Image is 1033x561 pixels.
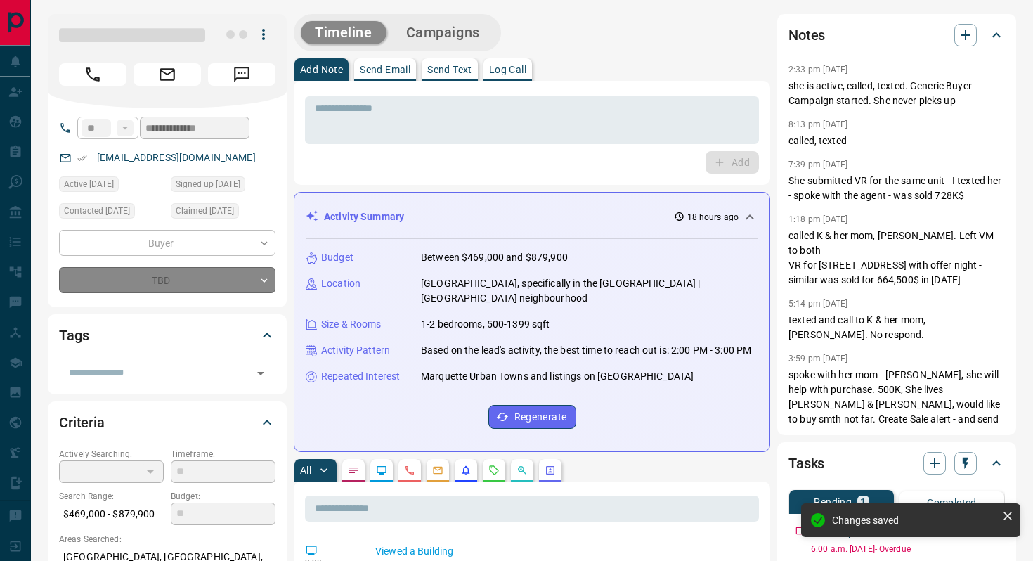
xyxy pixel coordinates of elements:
button: Timeline [301,21,386,44]
h2: Tags [59,324,89,347]
p: Send Text [427,65,472,75]
div: Criteria [59,406,275,439]
p: Search Range: [59,490,164,503]
p: Budget [321,250,353,265]
p: 5:14 pm [DATE] [788,299,848,309]
p: Viewed a Building [375,544,753,559]
p: Log Call [489,65,526,75]
p: 18 hours ago [687,211,739,224]
p: Actively Searching: [59,448,164,460]
span: Message [208,63,275,86]
p: Between $469,000 and $879,900 [421,250,568,265]
p: She submitted VR for the same unit - I texted her - spoke with the agent - was sold 728K$ [788,174,1005,203]
p: 3:59 pm [DATE] [788,354,848,363]
p: Based on the lead's activity, the best time to reach out is: 2:00 PM - 3:00 PM [421,343,751,358]
svg: Listing Alerts [460,465,472,476]
p: Location [321,276,360,291]
svg: Notes [348,465,359,476]
h2: Tasks [788,452,824,475]
div: Activity Summary18 hours ago [306,204,758,230]
p: 7:39 pm [DATE] [788,160,848,169]
p: 1:18 pm [DATE] [788,214,848,224]
svg: Requests [488,465,500,476]
p: 1-2 bedrooms, 500-1399 sqft [421,317,550,332]
p: Repeated Interest [321,369,400,384]
button: Regenerate [488,405,576,429]
div: Tags [59,318,275,352]
span: Call [59,63,126,86]
svg: Emails [432,465,443,476]
span: Active [DATE] [64,177,114,191]
svg: Opportunities [516,465,528,476]
p: Add Note [300,65,343,75]
div: Tasks [788,446,1005,480]
div: Buyer [59,230,275,256]
svg: Lead Browsing Activity [376,465,387,476]
p: Activity Summary [324,209,404,224]
p: Activity Pattern [321,343,390,358]
div: TBD [59,267,275,293]
p: Pending [814,497,852,507]
div: Tue Mar 02 2021 [171,176,275,196]
p: Areas Searched: [59,533,275,546]
p: spoke with her mom - [PERSON_NAME], she will help with purchase. 500K, She lives [PERSON_NAME] & ... [788,368,1005,471]
svg: Agent Actions [545,465,556,476]
span: Signed up [DATE] [176,177,240,191]
p: 1 [860,497,866,507]
button: Open [251,363,271,383]
p: $469,000 - $879,900 [59,503,164,526]
p: [GEOGRAPHIC_DATA], specifically in the [GEOGRAPHIC_DATA] | [GEOGRAPHIC_DATA] neighbourhood [421,276,758,306]
span: Contacted [DATE] [64,204,130,218]
p: 2:33 pm [DATE] [788,65,848,75]
span: Claimed [DATE] [176,204,234,218]
p: she is active, called, texted. Generic Buyer Campaign started. She never picks up [788,79,1005,108]
p: 8:13 pm [DATE] [788,120,848,129]
p: Budget: [171,490,275,503]
div: Changes saved [832,515,996,526]
p: called K & her mom, [PERSON_NAME]. Left VM to both VR for [STREET_ADDRESS] with offer night - sim... [788,228,1005,288]
h2: Notes [788,24,825,46]
div: Notes [788,18,1005,52]
div: Tue Aug 12 2025 [59,176,164,196]
p: Send Email [360,65,410,75]
div: Fri Aug 13 2021 [59,203,164,223]
h2: Criteria [59,411,105,434]
a: [EMAIL_ADDRESS][DOMAIN_NAME] [97,152,256,163]
svg: Calls [404,465,415,476]
p: Size & Rooms [321,317,382,332]
p: texted and call to K & her mom, [PERSON_NAME]. No respond. [788,313,1005,342]
button: Campaigns [392,21,494,44]
p: called, texted [788,134,1005,148]
p: Marquette Urban Towns and listings on [GEOGRAPHIC_DATA] [421,369,694,384]
div: Tue Mar 02 2021 [171,203,275,223]
p: Completed [927,498,977,508]
p: Timeframe: [171,448,275,460]
p: All [300,465,311,475]
span: Email [134,63,201,86]
svg: Email Verified [77,153,87,163]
